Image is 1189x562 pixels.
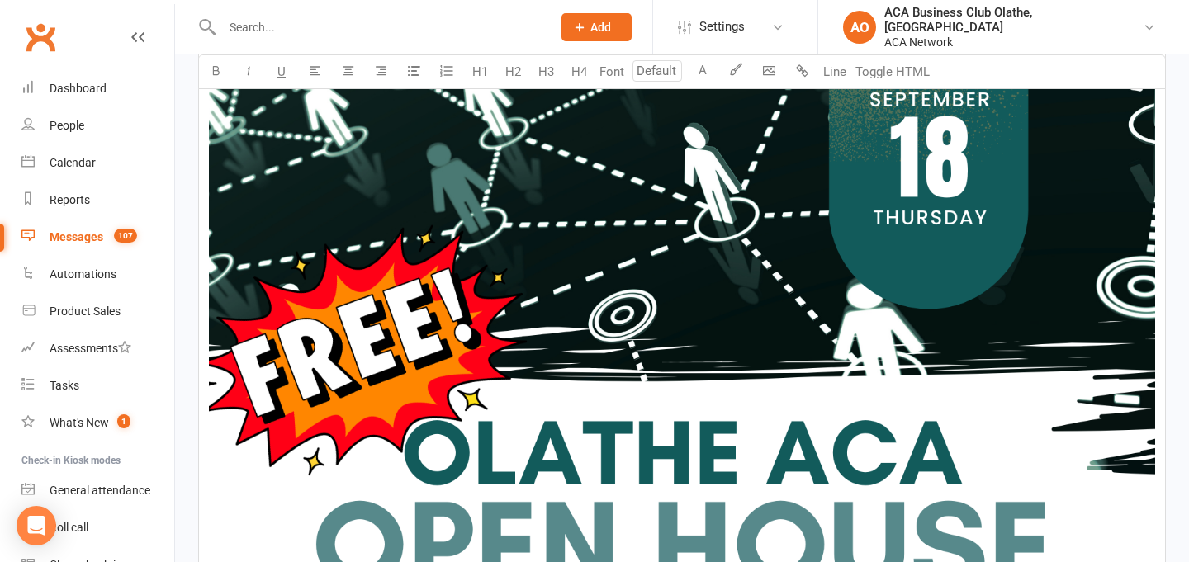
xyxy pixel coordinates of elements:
[632,60,682,82] input: Default
[21,144,174,182] a: Calendar
[21,70,174,107] a: Dashboard
[21,509,174,546] a: Roll call
[277,64,286,79] span: U
[117,414,130,428] span: 1
[884,35,1143,50] div: ACA Network
[818,55,851,88] button: Line
[529,55,562,88] button: H3
[21,293,174,330] a: Product Sales
[851,55,934,88] button: Toggle HTML
[595,55,628,88] button: Font
[50,342,131,355] div: Assessments
[17,506,56,545] div: Open Intercom Messenger
[50,416,109,429] div: What's New
[265,55,298,88] button: U
[496,55,529,88] button: H2
[686,55,719,88] button: A
[21,404,174,442] a: What's New1
[20,17,61,58] a: Clubworx
[21,330,174,367] a: Assessments
[50,521,88,534] div: Roll call
[699,8,745,45] span: Settings
[114,229,137,243] span: 107
[21,472,174,509] a: General attendance kiosk mode
[884,5,1143,35] div: ACA Business Club Olathe, [GEOGRAPHIC_DATA]
[217,16,540,39] input: Search...
[562,55,595,88] button: H4
[50,305,121,318] div: Product Sales
[590,21,611,34] span: Add
[50,379,79,392] div: Tasks
[21,107,174,144] a: People
[21,182,174,219] a: Reports
[463,55,496,88] button: H1
[50,230,103,243] div: Messages
[50,193,90,206] div: Reports
[50,484,150,497] div: General attendance
[21,219,174,256] a: Messages 107
[843,11,876,44] div: AO
[21,367,174,404] a: Tasks
[50,82,107,95] div: Dashboard
[561,13,632,41] button: Add
[50,267,116,281] div: Automations
[21,256,174,293] a: Automations
[50,156,96,169] div: Calendar
[50,119,84,132] div: People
